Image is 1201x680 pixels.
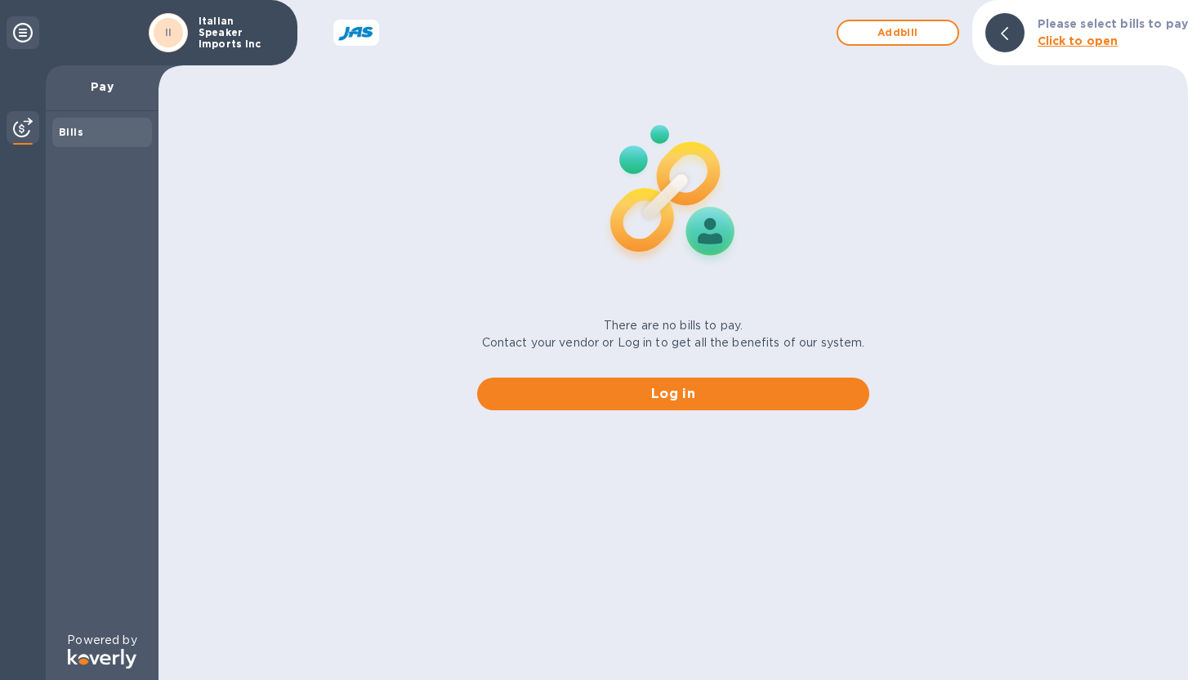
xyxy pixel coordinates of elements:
span: Log in [490,384,856,404]
p: Italian Speaker Imports Inc [199,16,280,50]
img: Logo [68,649,136,669]
p: Pay [59,78,145,95]
button: Log in [477,378,869,410]
p: Powered by [67,632,136,649]
span: Add bill [851,23,944,42]
b: Please select bills to pay [1038,17,1188,30]
b: II [165,26,172,38]
p: There are no bills to pay. Contact your vendor or Log in to get all the benefits of our system. [482,317,865,351]
b: Click to open [1038,34,1118,47]
button: Addbill [837,20,959,46]
b: Bills [59,126,83,138]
